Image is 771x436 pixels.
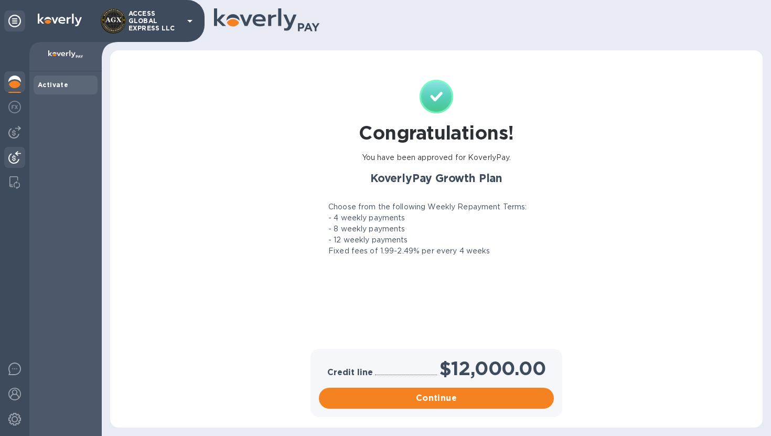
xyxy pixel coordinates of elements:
span: Continue [327,392,545,405]
p: - 4 weekly payments [328,212,405,224]
b: Activate [38,81,68,89]
h1: Congratulations! [359,122,513,144]
img: Foreign exchange [8,101,21,113]
h2: KoverlyPay Growth Plan [313,172,560,185]
p: - 8 weekly payments [328,224,405,235]
h3: Credit line [327,368,373,378]
p: ACCESS GLOBAL EXPRESS LLC [128,10,181,32]
img: Logo [38,14,82,26]
p: Choose from the following Weekly Repayment Terms: [328,201,527,212]
div: Unpin categories [4,10,25,31]
p: You have been approved for KoverlyPay. [362,152,511,163]
p: - 12 weekly payments [328,235,408,246]
button: Continue [319,388,554,409]
p: Fixed fees of 1.99-2.49% per every 4 weeks [328,246,490,257]
h1: $12,000.00 [439,357,545,379]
